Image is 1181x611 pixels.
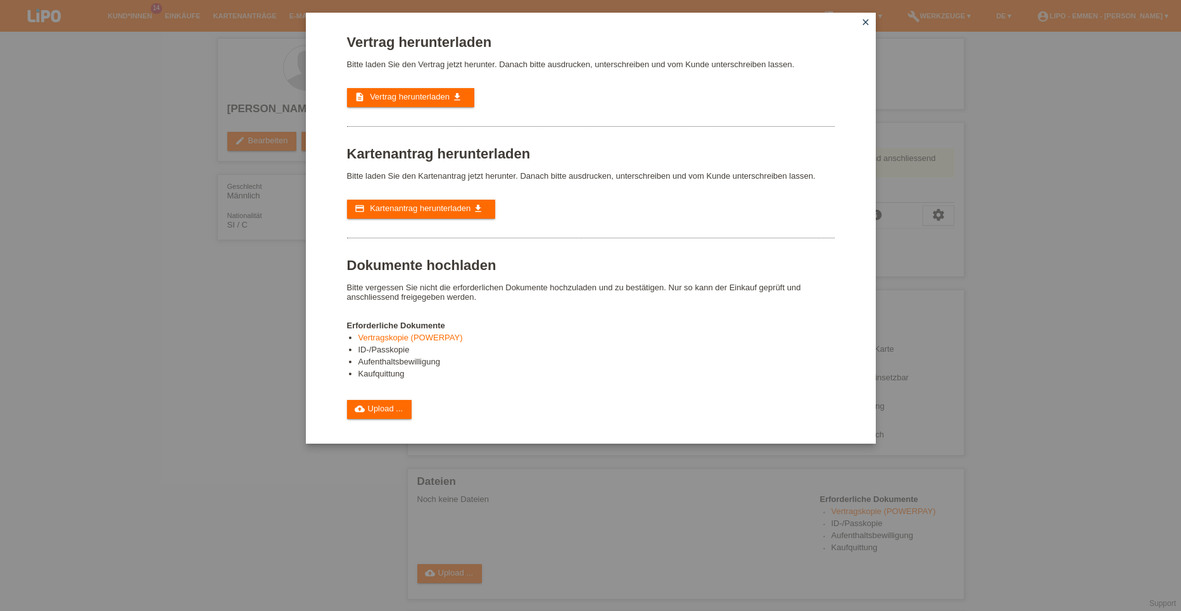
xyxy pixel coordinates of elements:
h1: Vertrag herunterladen [347,34,835,50]
p: Bitte vergessen Sie nicht die erforderlichen Dokumente hochzuladen und zu bestätigen. Nur so kann... [347,283,835,302]
p: Bitte laden Sie den Kartenantrag jetzt herunter. Danach bitte ausdrucken, unterschreiben und vom ... [347,171,835,181]
li: Aufenthaltsbewilligung [358,357,835,369]
a: description Vertrag herunterladen get_app [347,88,474,107]
i: get_app [452,92,462,102]
a: close [857,16,874,30]
i: close [861,17,871,27]
li: ID-/Passkopie [358,345,835,357]
h1: Kartenantrag herunterladen [347,146,835,162]
p: Bitte laden Sie den Vertrag jetzt herunter. Danach bitte ausdrucken, unterschreiben und vom Kunde... [347,60,835,69]
i: description [355,92,365,102]
a: credit_card Kartenantrag herunterladen get_app [347,200,495,219]
h4: Erforderliche Dokumente [347,321,835,330]
i: credit_card [355,203,365,214]
a: cloud_uploadUpload ... [347,400,412,419]
span: Vertrag herunterladen [370,92,450,101]
a: Vertragskopie (POWERPAY) [358,333,463,342]
span: Kartenantrag herunterladen [370,203,471,213]
li: Kaufquittung [358,369,835,381]
i: get_app [473,203,483,214]
i: cloud_upload [355,404,365,414]
h1: Dokumente hochladen [347,257,835,273]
